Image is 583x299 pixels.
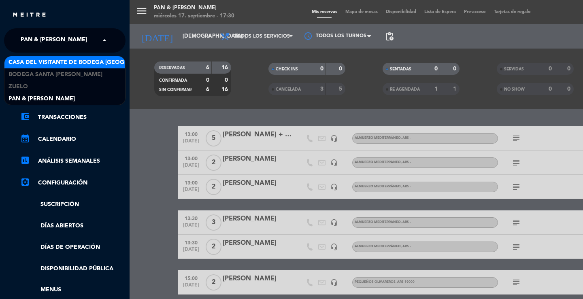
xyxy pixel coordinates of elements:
span: Pan & [PERSON_NAME] [9,94,75,104]
span: Zuelo [9,82,28,91]
span: Casa del Visitante de Bodega [GEOGRAPHIC_DATA][PERSON_NAME] [9,58,212,67]
i: calendar_month [20,134,30,143]
a: assessmentANÁLISIS SEMANALES [20,156,126,166]
a: Días de Operación [20,243,126,252]
span: Bodega Santa [PERSON_NAME] [9,70,102,79]
a: calendar_monthCalendario [20,134,126,144]
a: Configuración [20,178,126,188]
a: Suscripción [20,200,126,209]
span: Pan & [PERSON_NAME] [21,32,87,49]
i: account_balance_wallet [20,112,30,121]
a: Menus [20,285,126,295]
a: account_balance_walletTransacciones [20,112,126,122]
i: assessment [20,155,30,165]
a: Disponibilidad pública [20,264,126,274]
img: MEITRE [12,12,47,18]
a: Días abiertos [20,221,126,231]
i: settings_applications [20,177,30,187]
